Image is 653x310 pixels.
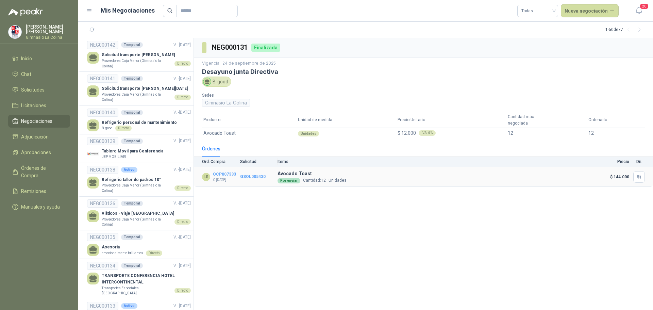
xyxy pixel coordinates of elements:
td: 12 [587,128,645,138]
span: 20 [639,3,649,10]
p: [PERSON_NAME] [PERSON_NAME] [26,25,70,34]
p: Cantidad: [303,177,326,184]
div: Unidades [298,131,319,136]
a: NEG000136TemporalV. -[DATE] Viáticos - viaje [GEOGRAPHIC_DATA]Proveedores Caja Menor (Gimnasio la... [87,199,191,227]
div: Temporal [121,201,143,206]
a: Inicio [8,52,70,65]
a: Remisiones [8,185,70,198]
span: $ 12.000 [398,130,416,136]
span: Manuales y ayuda [21,203,60,211]
div: Directo [174,61,191,66]
div: Directo [174,219,191,225]
a: Solicitudes [8,83,70,96]
div: B-good [202,77,231,87]
div: NEG000133 [87,302,118,310]
a: Licitaciones [8,99,70,112]
p: Refrigerio taller de padres 10° [102,177,191,183]
div: IVA [419,130,436,136]
p: Proveedores Caja Menor (Gimnasio la Colina) [102,92,172,102]
div: Órdenes [202,145,220,152]
h1: Mis Negociaciones [101,6,155,15]
a: Negociaciones [8,115,70,128]
p: B-good [102,126,113,131]
p: Tablero Movil para Conferencia [102,148,163,154]
span: V. - [DATE] [173,201,191,206]
a: Adjudicación [8,130,70,143]
span: V. - [DATE] [173,167,191,172]
th: Ordenado [587,112,645,128]
p: Solicitud transporte [PERSON_NAME] [102,52,191,58]
th: Cantidad máx. negociada [506,112,587,128]
div: Directo [174,95,191,100]
span: Aprobaciones [21,149,51,156]
a: Órdenes de Compra [8,162,70,182]
span: Avocado Toast [203,129,236,137]
div: Directo [146,250,162,256]
th: Solicitud [240,157,278,167]
div: Gimnasio La Colina [202,99,250,107]
a: Aprobaciones [8,146,70,159]
div: Por enviar [278,178,300,183]
a: NEG000134TemporalV. -[DATE] TRANSPORTE CONFERENCIA HOTEL INTERCONTINENTALTransportes Especiales [... [87,262,191,296]
p: Proveedores Caja Menor (Gimnasio la Colina) [102,183,172,193]
p: Proveedores Caja Menor (Gimnasio la Colina) [102,58,172,69]
h3: Desayuno junta Directiva [202,68,645,75]
span: V. - [DATE] [173,43,191,47]
p: Refrigerio personal de mantenimiento [102,119,177,126]
span: Remisiones [21,187,46,195]
a: Chat [8,68,70,81]
img: Company Logo [87,148,99,160]
a: NEG000135TemporalV. -[DATE] Asesoríaemocionalmente brillantesDirecto [87,233,191,256]
div: Temporal [121,76,143,81]
span: Negociaciones [21,117,52,125]
p: Gimnasio La Colina [26,35,70,39]
div: Activo [121,167,137,173]
div: Finalizada [251,44,280,52]
img: Company Logo [9,26,21,38]
p: emocionalmente brillantes [102,250,143,256]
th: Unidad de medida [297,112,397,128]
div: NEG000138 [87,166,118,174]
p: TRANSPORTE CONFERENCIA HOTEL INTERCONTINENTAL [102,273,191,285]
img: Logo peakr [8,8,43,16]
th: Ord. Compra [194,157,240,167]
div: NEG000142 [87,41,118,49]
span: V. - [DATE] [173,263,191,268]
td: 12 [506,128,587,138]
div: Directo [174,185,191,191]
p: $ 144.000 [589,175,629,179]
a: Manuales y ayuda [8,200,70,213]
div: Temporal [121,234,143,240]
th: Precio Unitario [396,112,506,128]
th: Items [278,157,589,167]
p: Proveedores Caja Menor (Gimnasio la Colina) [102,217,172,227]
b: 0 % [428,131,433,135]
p: JEP MOBILIARI [102,154,126,160]
a: Nueva negociación [561,4,619,18]
span: Todas [521,6,554,16]
th: Precio [589,157,633,167]
div: NEG000136 [87,199,118,208]
div: NEG000141 [87,75,118,83]
a: NEG000141TemporalV. -[DATE] Solicitud transporte [PERSON_NAME][DATE]Proveedores Caja Menor (Gimna... [87,75,191,102]
a: NEG000142TemporalV. -[DATE] Solicitud transporte [PERSON_NAME]Proveedores Caja Menor (Gimnasio la... [87,41,191,69]
p: Solicitud transporte [PERSON_NAME][DATE] [102,85,191,92]
div: NEG000140 [87,109,118,117]
a: NEG000139TemporalV. -[DATE] Company LogoTablero Movil para ConferenciaJEP MOBILIARI [87,137,191,160]
p: Unidades [329,177,347,184]
span: V. - [DATE] [173,110,191,115]
div: Directo [174,288,191,293]
span: V. - [DATE] [173,235,191,240]
h3: NEG000131 [212,42,249,53]
div: 1 - 50 de 77 [605,25,645,35]
span: Solicitudes [21,86,45,94]
div: Temporal [121,138,143,144]
a: OCP007333 [213,172,236,177]
div: Directo [115,126,132,131]
p: Sedes [202,92,421,99]
div: LR [202,173,210,181]
div: Temporal [121,110,143,115]
div: NEG000139 [87,137,118,145]
p: Avocado Toast [278,170,347,177]
a: NEG000140TemporalV. -[DATE] Refrigerio personal de mantenimientoB-goodDirecto [87,109,191,131]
